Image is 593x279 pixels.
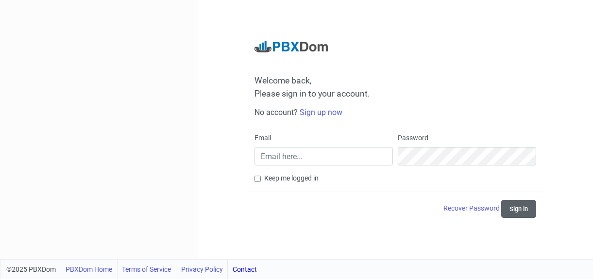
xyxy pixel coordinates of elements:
label: Password [398,133,428,143]
label: Email [254,133,271,143]
input: Email here... [254,147,393,165]
a: Contact [233,260,257,279]
div: ©2025 PBXDom [6,260,257,279]
a: Privacy Policy [181,260,223,279]
a: PBXDom Home [66,260,112,279]
button: Sign in [501,200,536,218]
h6: No account? [254,108,537,117]
a: Terms of Service [122,260,171,279]
a: Recover Password [443,204,501,212]
span: Welcome back, [254,76,537,86]
a: Sign up now [300,108,342,117]
span: Please sign in to your account. [254,89,370,98]
label: Keep me logged in [264,173,319,183]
